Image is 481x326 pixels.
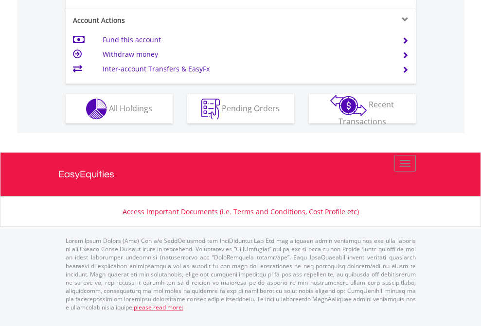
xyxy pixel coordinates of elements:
[134,303,183,311] a: please read more:
[103,47,390,62] td: Withdraw money
[86,99,107,120] img: holdings-wht.png
[330,95,367,116] img: transactions-zar-wht.png
[109,103,152,113] span: All Holdings
[187,94,294,123] button: Pending Orders
[123,207,359,216] a: Access Important Documents (i.e. Terms and Conditions, Cost Profile etc)
[66,237,416,311] p: Lorem Ipsum Dolors (Ame) Con a/e SeddOeiusmod tem InciDiduntut Lab Etd mag aliquaen admin veniamq...
[66,16,241,25] div: Account Actions
[309,94,416,123] button: Recent Transactions
[201,99,220,120] img: pending_instructions-wht.png
[103,62,390,76] td: Inter-account Transfers & EasyFx
[66,94,173,123] button: All Holdings
[58,153,423,196] a: EasyEquities
[222,103,280,113] span: Pending Orders
[103,33,390,47] td: Fund this account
